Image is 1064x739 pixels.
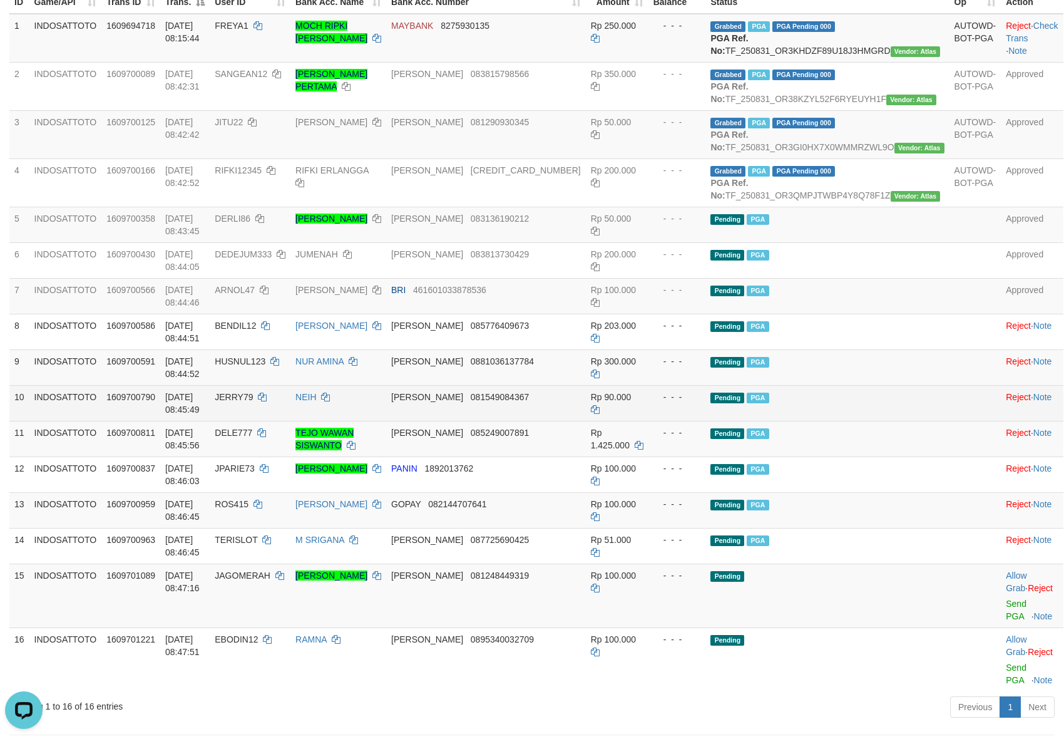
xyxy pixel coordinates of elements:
span: 1609700089 [106,69,155,79]
a: NEIH [295,392,316,402]
td: 1 [9,14,29,63]
span: Grabbed [710,166,745,177]
td: 15 [9,564,29,628]
td: INDOSATTOTO [29,385,102,421]
span: [PERSON_NAME] [391,392,463,402]
td: AUTOWD-BOT-PGA [949,110,1001,158]
td: · [1001,564,1063,628]
span: Vendor URL: https://order3.1velocity.biz [891,46,941,57]
span: Copy 082144707641 to clipboard [428,499,486,509]
span: Copy 0881036137784 to clipboard [471,356,534,366]
td: 3 [9,110,29,158]
span: JERRY79 [215,392,253,402]
span: Copy 083136190212 to clipboard [471,214,529,224]
span: PGA Pending [772,166,835,177]
b: PGA Ref. No: [710,81,748,104]
span: [DATE] 08:42:42 [165,117,200,140]
span: [PERSON_NAME] [391,428,463,438]
td: TF_250831_OR38KZYL52F6RYEUYH1F [705,62,949,110]
div: - - - [653,284,701,296]
div: - - - [653,116,701,128]
a: Note [1008,46,1027,56]
span: Rp 50.000 [591,214,632,224]
span: PANIN [391,463,417,473]
a: [PERSON_NAME] [295,214,367,224]
td: 2 [9,62,29,110]
span: Copy 6289697562596 to clipboard [471,165,581,175]
span: Marked by bykanggota2 [747,428,769,439]
td: INDOSATTOTO [29,628,102,691]
span: Rp 1.425.000 [591,428,630,450]
span: 1609700790 [106,392,155,402]
td: Approved [1001,158,1063,207]
span: MAYBANK [391,21,433,31]
div: - - - [653,633,701,646]
a: Note [1033,535,1052,545]
td: TF_250831_OR3KHDZF89U18J3HMGRD [705,14,949,63]
span: Copy 085776409673 to clipboard [471,321,529,331]
span: Copy 083813730429 to clipboard [471,249,529,259]
a: Reject [1006,356,1031,366]
td: 6 [9,242,29,278]
a: Next [1020,696,1055,718]
div: - - - [653,426,701,439]
span: Grabbed [710,70,745,80]
span: [DATE] 08:47:51 [165,634,200,657]
td: INDOSATTOTO [29,457,102,492]
span: Rp 300.000 [591,356,636,366]
td: INDOSATTOTO [29,110,102,158]
td: 8 [9,314,29,349]
span: Pending [710,428,744,439]
span: GOPAY [391,499,421,509]
span: PGA [747,535,769,546]
span: JAGOMERAH [215,571,270,581]
span: Marked by bykanggota2 [748,70,770,80]
td: INDOSATTOTO [29,62,102,110]
a: Check Trans [1006,21,1058,43]
span: [DATE] 08:45:56 [165,428,200,450]
span: [PERSON_NAME] [391,321,463,331]
span: [PERSON_NAME] [391,634,463,644]
a: Reject [1006,535,1031,545]
span: Marked by bykanggota2 [747,321,769,332]
span: [PERSON_NAME] [391,535,463,545]
span: Rp 51.000 [591,535,632,545]
button: Open LiveChat chat widget [5,5,43,43]
span: BENDIL12 [215,321,256,331]
td: 13 [9,492,29,528]
span: Marked by bykanggota1 [748,21,770,32]
span: HUSNUL123 [215,356,265,366]
td: AUTOWD-BOT-PGA [949,14,1001,63]
span: Rp 250.000 [591,21,636,31]
span: 1609700566 [106,285,155,295]
a: [PERSON_NAME] [295,321,367,331]
span: Copy 081290930345 to clipboard [471,117,529,127]
a: Note [1033,321,1052,331]
td: 14 [9,528,29,564]
a: Send PGA [1006,663,1026,685]
span: [DATE] 08:45:49 [165,392,200,415]
span: 1609700430 [106,249,155,259]
td: INDOSATTOTO [29,14,102,63]
span: [DATE] 08:15:44 [165,21,200,43]
a: Note [1033,499,1052,509]
span: 1609700811 [106,428,155,438]
span: Rp 203.000 [591,321,636,331]
a: Allow Grab [1006,634,1026,657]
a: Send PGA [1006,599,1026,621]
span: 1609700591 [106,356,155,366]
span: Copy 085249007891 to clipboard [471,428,529,438]
div: Showing 1 to 16 of 16 entries [9,695,434,713]
td: 12 [9,457,29,492]
span: [DATE] 08:47:16 [165,571,200,593]
td: · [1001,628,1063,691]
span: Pending [710,464,744,475]
a: Previous [950,696,1000,718]
span: Marked by bykanggota2 [747,286,769,296]
div: - - - [653,391,701,403]
span: PGA [747,500,769,510]
a: Reject [1006,499,1031,509]
span: BRI [391,285,406,295]
b: PGA Ref. No: [710,33,748,56]
a: Reject [1028,647,1053,657]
